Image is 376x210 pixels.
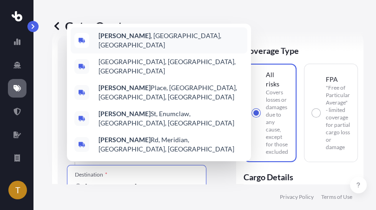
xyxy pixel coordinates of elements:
[99,110,151,118] b: [PERSON_NAME]
[266,70,288,89] span: All risks
[99,57,244,76] span: [GEOGRAPHIC_DATA], [GEOGRAPHIC_DATA], [GEOGRAPHIC_DATA]
[99,32,151,39] b: [PERSON_NAME]
[266,89,288,156] span: Covers losses or damages due to any cause, except for those excluded
[321,193,352,201] p: Terms of Use
[99,83,244,102] span: Place, [GEOGRAPHIC_DATA], [GEOGRAPHIC_DATA], [GEOGRAPHIC_DATA]
[75,171,107,178] div: Destination
[99,31,244,50] span: , [GEOGRAPHIC_DATA], [GEOGRAPHIC_DATA]
[244,162,358,190] p: Cargo Details
[85,182,195,191] input: Destination
[99,109,244,128] span: St, Enumclaw, [GEOGRAPHIC_DATA], [GEOGRAPHIC_DATA]
[280,193,314,201] p: Privacy Policy
[326,75,338,84] span: FPA
[99,136,151,144] b: [PERSON_NAME]
[15,185,20,195] span: T
[99,135,244,154] span: Rd, Meridian, [GEOGRAPHIC_DATA], [GEOGRAPHIC_DATA]
[52,19,129,33] p: Get a Quote
[99,84,151,92] b: [PERSON_NAME]
[67,24,251,161] div: Show suggestions
[326,84,350,151] span: "Free of Particular Average" - limited coverage for partial cargo loss or damage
